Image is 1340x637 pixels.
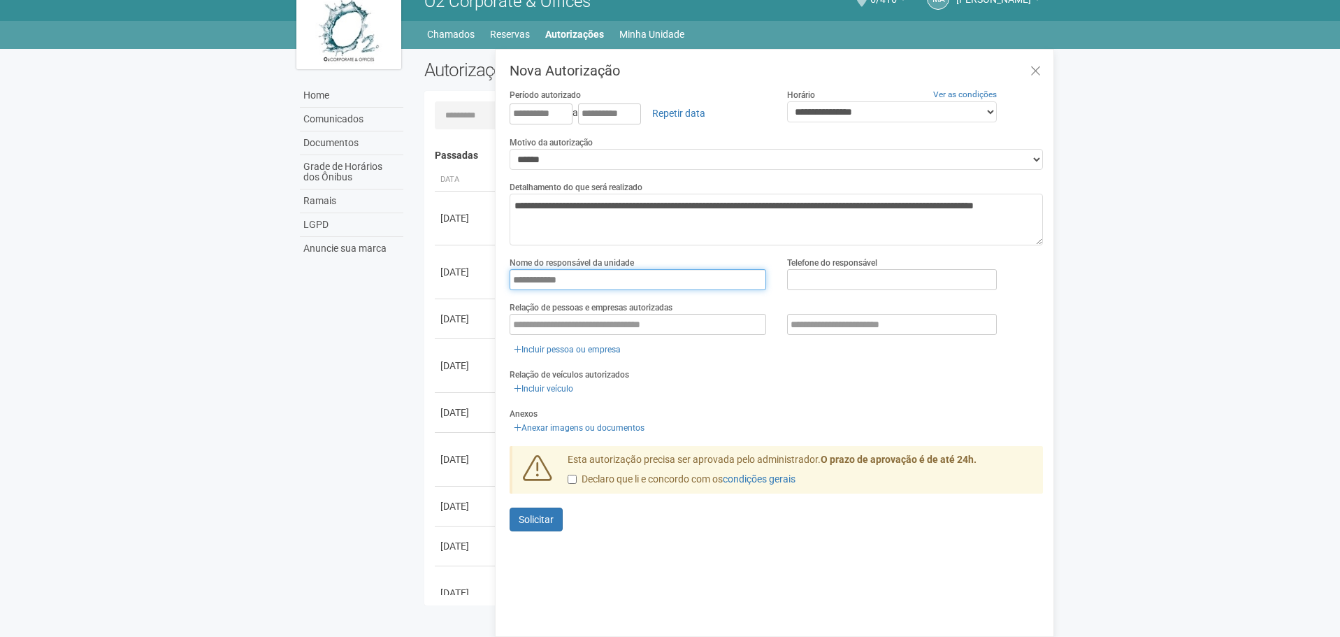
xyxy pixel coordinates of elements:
[440,211,492,225] div: [DATE]
[300,213,403,237] a: LGPD
[440,265,492,279] div: [DATE]
[643,101,714,125] a: Repetir data
[440,359,492,373] div: [DATE]
[510,408,538,420] label: Anexos
[510,257,634,269] label: Nome do responsável da unidade
[723,473,795,485] a: condições gerais
[557,453,1044,494] div: Esta autorização precisa ser aprovada pelo administrador.
[545,24,604,44] a: Autorizações
[933,90,997,99] a: Ver as condições
[510,101,766,125] div: a
[510,301,672,314] label: Relação de pessoas e empresas autorizadas
[300,131,403,155] a: Documentos
[440,539,492,553] div: [DATE]
[568,475,577,484] input: Declaro que li e concordo com oscondições gerais
[787,257,877,269] label: Telefone do responsável
[300,237,403,260] a: Anuncie sua marca
[787,89,815,101] label: Horário
[510,381,577,396] a: Incluir veículo
[510,89,581,101] label: Período autorizado
[300,84,403,108] a: Home
[519,514,554,525] span: Solicitar
[490,24,530,44] a: Reservas
[510,64,1043,78] h3: Nova Autorização
[440,452,492,466] div: [DATE]
[510,136,593,149] label: Motivo da autorização
[510,181,642,194] label: Detalhamento do que será realizado
[440,406,492,420] div: [DATE]
[300,108,403,131] a: Comunicados
[440,312,492,326] div: [DATE]
[568,473,795,487] label: Declaro que li e concordo com os
[300,189,403,213] a: Ramais
[427,24,475,44] a: Chamados
[821,454,977,465] strong: O prazo de aprovação é de até 24h.
[440,499,492,513] div: [DATE]
[510,368,629,381] label: Relação de veículos autorizados
[510,420,649,436] a: Anexar imagens ou documentos
[619,24,684,44] a: Minha Unidade
[435,169,498,192] th: Data
[510,508,563,531] button: Solicitar
[435,150,1034,161] h4: Passadas
[300,155,403,189] a: Grade de Horários dos Ônibus
[510,342,625,357] a: Incluir pessoa ou empresa
[424,59,723,80] h2: Autorizações
[440,586,492,600] div: [DATE]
